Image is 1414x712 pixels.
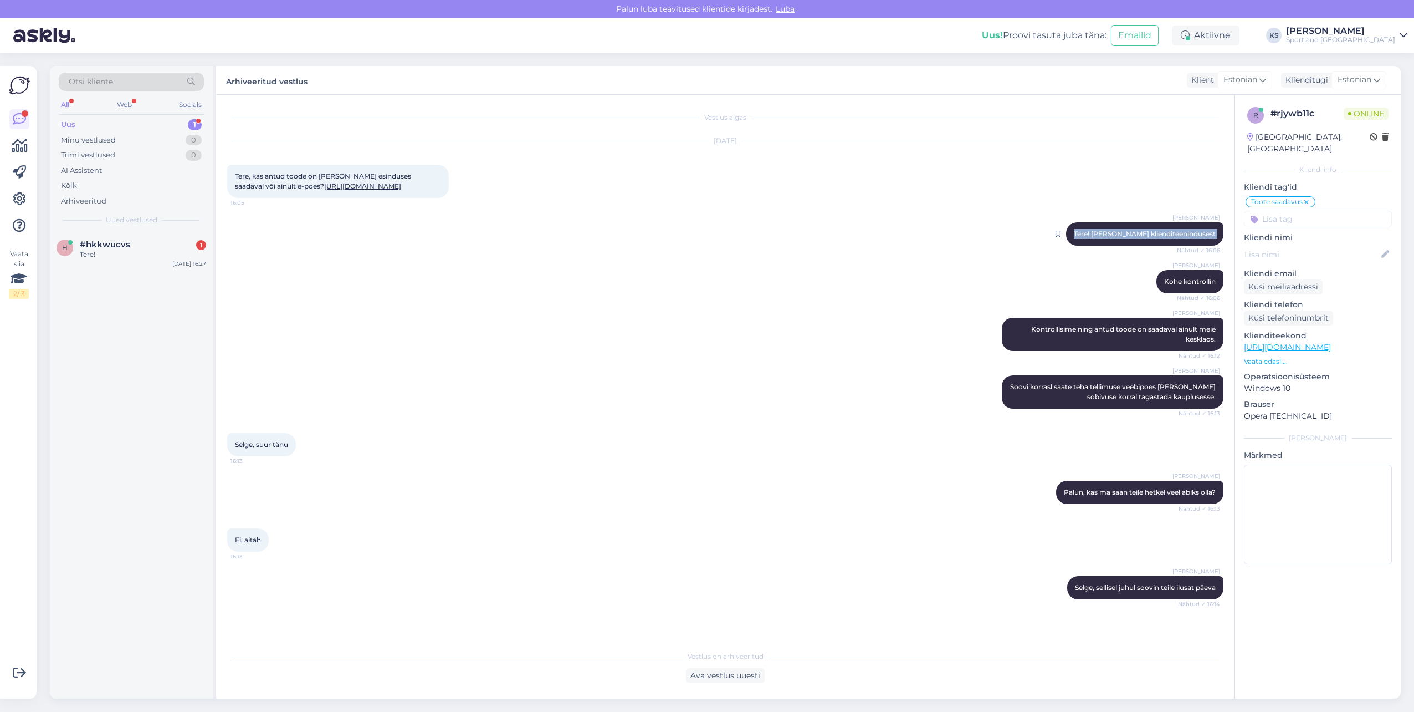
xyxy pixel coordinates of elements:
span: Kontrollisime ning antud toode on saadaval ainult meie kesklaos. [1031,325,1217,343]
div: Socials [177,98,204,112]
p: Kliendi telefon [1244,299,1392,311]
div: 1 [188,119,202,130]
span: Online [1344,108,1389,120]
span: Vestlus on arhiveeritud [688,652,764,662]
input: Lisa tag [1244,211,1392,227]
p: Opera [TECHNICAL_ID] [1244,410,1392,422]
div: Sportland [GEOGRAPHIC_DATA] [1286,35,1395,44]
span: [PERSON_NAME] [1172,472,1220,480]
div: Tiimi vestlused [61,150,115,161]
span: Nähtud ✓ 16:13 [1179,505,1220,513]
span: Estonian [1338,74,1371,86]
div: Küsi telefoninumbrit [1244,311,1333,326]
div: 2 / 3 [9,289,29,299]
span: #hkkwucvs [80,240,130,250]
span: Nähtud ✓ 16:06 [1177,294,1220,302]
span: h [62,243,68,252]
label: Arhiveeritud vestlus [226,73,308,88]
span: [PERSON_NAME] [1172,367,1220,375]
div: Uus [61,119,75,130]
span: 16:05 [230,199,272,207]
span: Toote saadavus [1251,199,1303,205]
p: Operatsioonisüsteem [1244,371,1392,383]
div: KS [1266,28,1282,43]
div: Arhiveeritud [61,196,106,207]
div: Kõik [61,180,77,191]
div: Vestlus algas [227,113,1223,123]
div: Küsi meiliaadressi [1244,279,1323,294]
div: Proovi tasuta juba täna: [982,29,1106,42]
div: # rjywb11c [1270,107,1344,120]
button: Emailid [1111,25,1159,46]
p: Brauser [1244,399,1392,410]
div: [DATE] 16:27 [172,260,206,268]
span: r [1253,111,1258,119]
span: Uued vestlused [106,215,157,225]
div: [GEOGRAPHIC_DATA], [GEOGRAPHIC_DATA] [1247,131,1370,155]
div: 0 [186,150,202,161]
span: Otsi kliente [69,76,113,88]
span: Ei, aitäh [235,536,261,544]
div: Vaata siia [9,249,29,299]
p: Kliendi email [1244,268,1392,279]
div: All [59,98,71,112]
input: Lisa nimi [1244,248,1379,261]
div: 0 [186,135,202,146]
span: 16:13 [230,552,272,561]
span: Nähtud ✓ 16:12 [1179,352,1220,360]
a: [URL][DOMAIN_NAME] [324,182,401,190]
div: Ava vestlus uuesti [686,668,765,683]
div: 1 [196,240,206,250]
p: Kliendi nimi [1244,232,1392,243]
span: Soovi korrasl saate teha tellimuse veebipoes [PERSON_NAME] sobivuse korral tagastada kauplusesse. [1010,383,1217,401]
span: Kohe kontrollin [1164,277,1216,286]
div: [PERSON_NAME] [1244,433,1392,443]
span: [PERSON_NAME] [1172,261,1220,269]
div: [DATE] [227,136,1223,146]
div: Klienditugi [1281,74,1328,86]
p: Märkmed [1244,450,1392,461]
span: [PERSON_NAME] [1172,567,1220,576]
div: AI Assistent [61,165,102,176]
div: Web [115,98,134,112]
p: Kliendi tag'id [1244,181,1392,193]
span: Luba [772,4,798,14]
p: Klienditeekond [1244,330,1392,342]
div: Minu vestlused [61,135,116,146]
span: 16:13 [230,457,272,465]
b: Uus! [982,30,1003,40]
div: Aktiivne [1172,26,1239,45]
span: Tere, kas antud toode on [PERSON_NAME] esinduses saadaval või ainult e-poes? [235,172,413,190]
span: Tere! [PERSON_NAME] klienditeenindusest [1074,230,1216,238]
span: Nähtud ✓ 16:14 [1178,600,1220,608]
span: [PERSON_NAME] [1172,213,1220,222]
div: Tere! [80,250,206,260]
span: Selge, sellisel juhul soovin teile ilusat päeva [1075,583,1216,592]
p: Vaata edasi ... [1244,357,1392,367]
span: Nähtud ✓ 16:13 [1179,409,1220,418]
span: [PERSON_NAME] [1172,309,1220,317]
p: Windows 10 [1244,383,1392,394]
img: Askly Logo [9,75,30,96]
a: [PERSON_NAME]Sportland [GEOGRAPHIC_DATA] [1286,27,1407,44]
a: [URL][DOMAIN_NAME] [1244,342,1331,352]
span: Estonian [1223,74,1257,86]
span: Selge, suur tänu [235,440,288,449]
div: Klient [1187,74,1214,86]
div: Kliendi info [1244,165,1392,175]
span: Nähtud ✓ 16:06 [1177,246,1220,255]
span: Palun, kas ma saan teile hetkel veel abiks olla? [1064,488,1216,496]
div: [PERSON_NAME] [1286,27,1395,35]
